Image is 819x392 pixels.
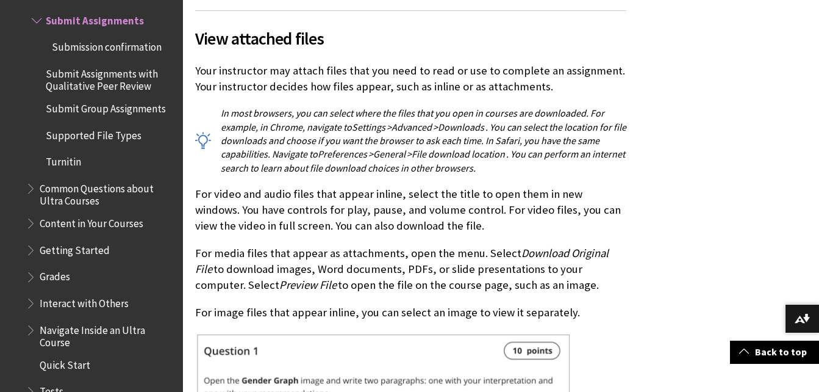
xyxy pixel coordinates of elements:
[195,26,626,51] span: View attached files
[195,63,626,95] p: Your instructor may attach files that you need to read or use to complete an assignment. Your ins...
[46,125,141,142] span: Supported File Types
[352,121,385,133] span: Settings
[318,148,367,160] span: Preferences
[730,341,819,363] a: Back to top
[46,98,166,115] span: Submit Group Assignments
[195,305,626,321] p: For image files that appear inline, you can select an image to view it separately.
[46,152,81,169] span: Turnitin
[46,64,174,92] span: Submit Assignments with Qualitative Peer Review
[40,267,70,283] span: Grades
[40,293,129,310] span: Interact with Others
[46,10,144,27] span: Submit Assignments
[40,355,90,371] span: Quick Start
[40,240,110,256] span: Getting Started
[195,186,626,234] p: For video and audio files that appear inline, select the title to open them in new windows. You h...
[438,121,484,133] span: Downloads
[40,213,143,230] span: Content in Your Courses
[195,106,626,175] p: In most browsers, you can select where the files that you open in courses are downloaded. For exa...
[40,320,174,349] span: Navigate Inside an Ultra Course
[40,178,174,207] span: Common Questions about Ultra Courses
[52,37,162,53] span: Submission confirmation
[279,278,337,292] span: Preview File
[195,245,626,294] p: For media files that appear as attachments, open the menu. Select to download images, Word docume...
[392,121,432,133] span: Advanced
[373,148,406,160] span: General
[412,148,505,160] span: File download location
